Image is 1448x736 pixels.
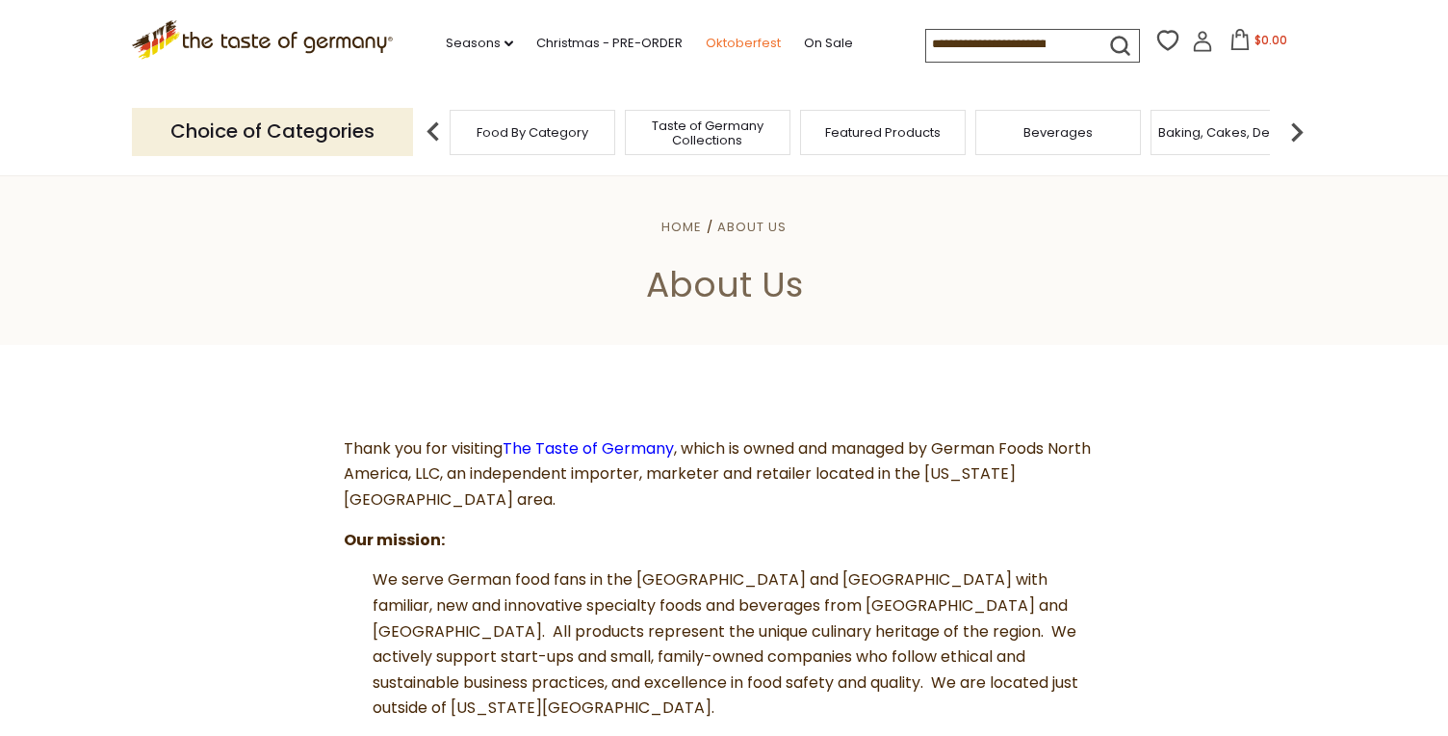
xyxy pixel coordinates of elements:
strong: Our mission: [344,529,445,551]
a: Food By Category [477,125,588,140]
h1: About Us [60,263,1388,306]
p: Choice of Categories [132,108,413,155]
a: Beverages [1023,125,1093,140]
a: Seasons [446,33,513,54]
a: Oktoberfest [706,33,781,54]
span: We serve German food fans in the [GEOGRAPHIC_DATA] and [GEOGRAPHIC_DATA] with familiar, new and i... [373,568,1078,719]
a: Home [661,218,702,236]
a: About Us [717,218,787,236]
a: Featured Products [825,125,941,140]
span: $0.00 [1254,32,1287,48]
a: The Taste of Germany [503,437,674,460]
span: Thank you for visiting , which is owned and managed by German Foods North America, LLC, an indepe... [344,437,1091,511]
a: On Sale [804,33,853,54]
a: Baking, Cakes, Desserts [1158,125,1307,140]
a: Taste of Germany Collections [631,118,785,147]
img: previous arrow [414,113,452,151]
button: $0.00 [1217,29,1299,58]
a: Christmas - PRE-ORDER [536,33,683,54]
img: next arrow [1278,113,1316,151]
